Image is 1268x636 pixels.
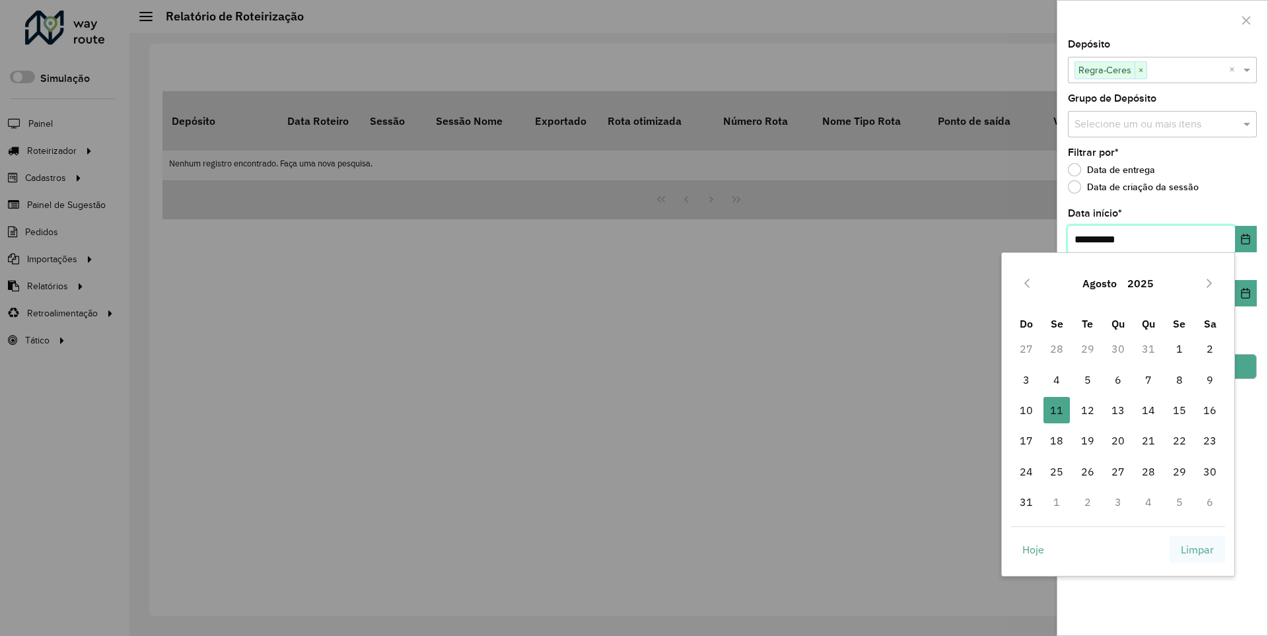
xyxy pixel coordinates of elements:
span: 23 [1197,427,1223,454]
td: 30 [1103,334,1133,364]
button: Next Month [1199,273,1220,294]
span: Qu [1142,317,1155,330]
td: 20 [1103,425,1133,456]
label: Filtrar por [1068,145,1119,160]
td: 31 [1011,487,1041,517]
td: 16 [1195,395,1225,425]
span: 4 [1043,367,1070,393]
button: Choose Date [1235,280,1257,306]
span: 26 [1074,458,1101,485]
button: Choose Date [1235,226,1257,252]
td: 25 [1041,456,1072,487]
span: 31 [1013,489,1039,515]
span: 29 [1166,458,1193,485]
span: 21 [1135,427,1162,454]
span: Qu [1111,317,1125,330]
td: 28 [1133,456,1164,487]
span: 5 [1074,367,1101,393]
span: Limpar [1181,542,1214,557]
span: 7 [1135,367,1162,393]
span: 20 [1105,427,1131,454]
span: × [1135,63,1146,79]
span: Sa [1204,317,1216,330]
td: 28 [1041,334,1072,364]
span: 13 [1105,397,1131,423]
span: 3 [1013,367,1039,393]
td: 26 [1072,456,1102,487]
span: 6 [1105,367,1131,393]
span: 17 [1013,427,1039,454]
span: Clear all [1229,62,1240,78]
span: 14 [1135,397,1162,423]
label: Depósito [1068,36,1110,52]
span: 10 [1013,397,1039,423]
td: 21 [1133,425,1164,456]
td: 3 [1011,365,1041,395]
td: 2 [1195,334,1225,364]
td: 23 [1195,425,1225,456]
span: 22 [1166,427,1193,454]
td: 19 [1072,425,1102,456]
td: 5 [1164,487,1195,517]
td: 1 [1164,334,1195,364]
td: 15 [1164,395,1195,425]
span: Do [1020,317,1033,330]
td: 7 [1133,365,1164,395]
span: 24 [1013,458,1039,485]
td: 4 [1133,487,1164,517]
span: 25 [1043,458,1070,485]
span: 12 [1074,397,1101,423]
td: 31 [1133,334,1164,364]
td: 11 [1041,395,1072,425]
span: 11 [1043,397,1070,423]
td: 22 [1164,425,1195,456]
td: 30 [1195,456,1225,487]
td: 8 [1164,365,1195,395]
span: 16 [1197,397,1223,423]
span: Hoje [1022,542,1044,557]
button: Hoje [1011,536,1055,563]
td: 29 [1164,456,1195,487]
td: 27 [1011,334,1041,364]
button: Choose Month [1077,267,1122,299]
td: 13 [1103,395,1133,425]
td: 24 [1011,456,1041,487]
td: 12 [1072,395,1102,425]
td: 27 [1103,456,1133,487]
label: Data de entrega [1068,163,1155,176]
span: 1 [1166,336,1193,362]
span: 18 [1043,427,1070,454]
td: 3 [1103,487,1133,517]
span: Se [1051,317,1063,330]
label: Data início [1068,205,1122,221]
label: Data de criação da sessão [1068,180,1199,194]
span: 28 [1135,458,1162,485]
div: Choose Date [1001,252,1235,577]
button: Limpar [1170,536,1225,563]
label: Grupo de Depósito [1068,90,1156,106]
td: 5 [1072,365,1102,395]
span: 27 [1105,458,1131,485]
button: Previous Month [1016,273,1038,294]
span: Te [1082,317,1093,330]
td: 6 [1103,365,1133,395]
span: 15 [1166,397,1193,423]
td: 2 [1072,487,1102,517]
td: 29 [1072,334,1102,364]
span: Se [1173,317,1185,330]
button: Choose Year [1122,267,1159,299]
td: 10 [1011,395,1041,425]
span: 9 [1197,367,1223,393]
td: 1 [1041,487,1072,517]
span: 2 [1197,336,1223,362]
span: 8 [1166,367,1193,393]
td: 9 [1195,365,1225,395]
td: 4 [1041,365,1072,395]
td: 17 [1011,425,1041,456]
td: 6 [1195,487,1225,517]
span: 19 [1074,427,1101,454]
span: Regra-Ceres [1075,62,1135,78]
td: 14 [1133,395,1164,425]
span: 30 [1197,458,1223,485]
td: 18 [1041,425,1072,456]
